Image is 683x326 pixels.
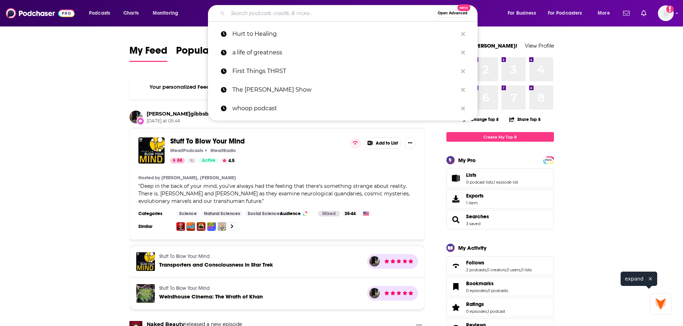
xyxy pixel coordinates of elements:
[153,8,178,18] span: Monitoring
[129,111,142,123] img: j.gibbsbuilders
[593,8,619,19] button: open menu
[138,137,165,164] a: Stuff To Blow Your Mind
[129,44,167,62] a: My Feed
[438,11,468,15] span: Open Advanced
[208,43,478,62] a: a life of greatness
[200,175,236,181] a: [PERSON_NAME]
[487,267,506,272] a: 0 creators
[449,173,463,183] a: Lists
[494,180,518,185] a: 1 episode list
[138,175,160,181] h4: Hosted by
[202,157,215,164] span: Active
[509,112,541,126] button: Share Top 8
[208,99,478,118] a: whoop podcast
[521,267,532,272] a: 0 lists
[218,222,226,231] img: Daniel and Kelly’s Extraordinary Universe
[658,5,674,21] button: Show profile menu
[215,5,484,21] div: Search podcasts, credits, & more...
[466,301,484,307] span: Ratings
[369,288,380,298] img: j.gibbsbuilders
[89,8,110,18] span: Podcasts
[148,8,188,19] button: open menu
[119,8,143,19] a: Charts
[342,211,359,216] div: 35-44
[466,259,484,266] span: Follows
[488,309,505,314] a: 1 podcast
[177,157,182,164] span: 88
[458,157,476,164] div: My Pro
[186,222,195,231] img: HowStuffWorks NOW
[466,221,480,226] a: 3 saved
[207,222,216,231] img: BrainStuff
[147,111,227,117] a: j.gibbsbuilders
[466,309,487,314] a: 0 episodes
[123,8,139,18] span: Charts
[6,6,75,20] img: Podchaser - Follow, Share and Rate Podcasts
[232,81,457,99] p: The George Janko Show
[449,261,463,271] a: Follows
[543,8,593,19] button: open menu
[466,288,487,293] a: 0 episodes
[466,172,476,178] span: Lists
[466,193,484,199] span: Exports
[384,289,414,298] div: j.gibbsbuilders's Rating: 5 out of 5
[280,211,312,216] h3: Audience
[520,267,521,272] span: ,
[136,284,155,303] img: Weirdhouse Cinema: The Wrath of Khan
[449,302,463,312] a: Ratings
[666,5,674,13] svg: Add a profile image
[138,183,410,204] span: " "
[197,222,205,231] img: Ridiculous History
[457,4,470,11] span: New
[458,244,487,251] div: My Activity
[508,8,536,18] span: For Business
[449,282,463,292] a: Bookmarks
[446,189,554,209] a: Exports
[228,8,435,19] input: Search podcasts, credits, & more...
[147,111,338,117] h3: of
[466,200,484,205] span: 1 item
[220,158,237,164] button: 4.5
[466,172,518,178] a: Lists
[446,42,517,49] a: Welcome [PERSON_NAME]!
[466,267,486,272] a: 2 podcasts
[384,257,414,266] div: j.gibbsbuilders's Rating: 5 out of 5
[159,293,263,300] span: Weirdhouse Cinema: The Wrath of Khan
[170,148,203,154] p: iHeartPodcasts
[232,43,457,62] p: a life of greatness
[201,211,243,216] a: Natural Sciences
[620,7,632,19] a: Show notifications dropdown
[658,5,674,21] img: User Profile
[159,253,210,259] a: Stuff To Blow Your Mind
[449,215,463,225] a: Searches
[170,137,245,145] a: Stuff To Blow Your Mind
[318,211,340,216] div: Mixed
[159,262,273,268] a: Transporters and Consciousness in Star Trek
[638,7,649,19] a: Show notifications dropdown
[466,280,508,287] a: Bookmarks
[488,288,508,293] a: 0 podcasts
[232,99,457,118] p: whoop podcast
[598,8,610,18] span: More
[446,298,554,317] span: Ratings
[209,148,236,154] a: iHeartRadioiHeartRadio
[435,9,471,18] button: Open AdvancedNew
[129,44,167,61] span: My Feed
[245,211,285,216] a: Social Sciences
[459,115,503,124] button: Change Top 8
[446,256,554,276] span: Follows
[404,137,416,149] button: Show More Button
[136,252,155,271] img: Transporters and Consciousness in Star Trek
